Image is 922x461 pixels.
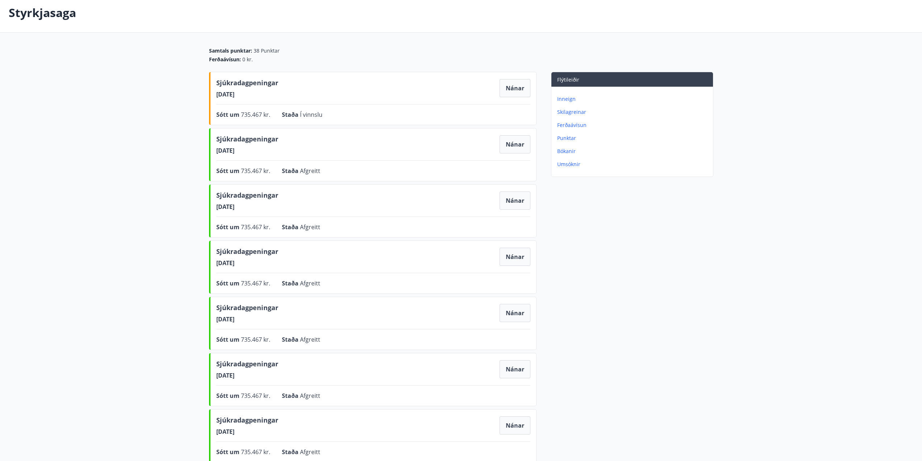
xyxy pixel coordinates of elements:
span: 735.467 kr. [241,448,270,456]
span: Afgreitt [300,448,320,456]
button: Nánar [500,248,530,266]
span: 735.467 kr. [241,336,270,343]
span: Sjúkradagpeningar [216,415,278,428]
span: Afgreitt [300,167,320,175]
span: Staða [282,448,300,456]
span: Sjúkradagpeningar [216,247,278,259]
p: Umsóknir [557,161,710,168]
span: 0 kr. [242,56,253,63]
button: Nánar [500,416,530,435]
span: Afgreitt [300,336,320,343]
span: Staða [282,111,300,119]
span: Sjúkradagpeningar [216,303,278,315]
span: 735.467 kr. [241,279,270,287]
span: Flýtileiðir [557,76,579,83]
span: Sjúkradagpeningar [216,134,278,147]
span: Í vinnslu [300,111,322,119]
p: Ferðaávísun [557,122,710,129]
p: Punktar [557,135,710,142]
span: Staða [282,336,300,343]
span: Afgreitt [300,223,320,231]
button: Nánar [500,304,530,322]
span: Samtals punktar : [209,47,252,54]
span: Sótt um [216,167,241,175]
span: 735.467 kr. [241,392,270,400]
span: Ferðaávísun : [209,56,241,63]
span: Staða [282,223,300,231]
span: Sótt um [216,279,241,287]
span: Sótt um [216,223,241,231]
span: [DATE] [216,259,278,267]
span: [DATE] [216,203,278,211]
span: 735.467 kr. [241,167,270,175]
span: Staða [282,279,300,287]
p: Bókanir [557,148,710,155]
span: 735.467 kr. [241,111,270,119]
button: Nánar [500,79,530,97]
button: Nánar [500,192,530,210]
span: Staða [282,392,300,400]
span: [DATE] [216,315,278,323]
button: Nánar [500,360,530,378]
span: Sótt um [216,392,241,400]
span: 38 Punktar [254,47,280,54]
span: Afgreitt [300,279,320,287]
span: Sjúkradagpeningar [216,190,278,203]
span: Sjúkradagpeningar [216,359,278,371]
span: [DATE] [216,147,278,155]
span: Afgreitt [300,392,320,400]
p: Inneign [557,95,710,103]
span: Staða [282,167,300,175]
span: Sótt um [216,448,241,456]
span: Sjúkradagpeningar [216,78,278,90]
span: [DATE] [216,371,278,379]
span: Sótt um [216,336,241,343]
span: [DATE] [216,90,278,98]
span: [DATE] [216,428,278,436]
p: Styrkjasaga [9,5,76,21]
span: 735.467 kr. [241,223,270,231]
span: Sótt um [216,111,241,119]
button: Nánar [500,135,530,153]
p: Skilagreinar [557,108,710,116]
